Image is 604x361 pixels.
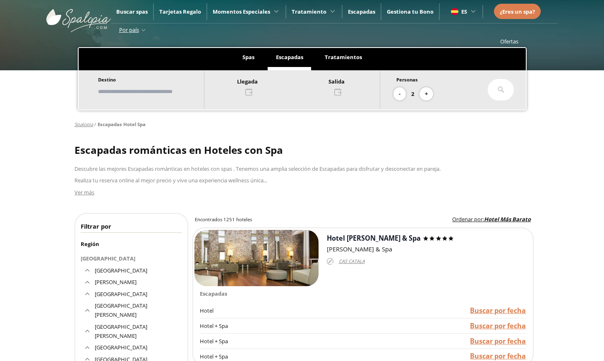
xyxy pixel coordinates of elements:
span: Spas [242,53,254,61]
div: Hotel + Spa [200,318,330,334]
h2: Encontrados 1251 hoteles [195,216,252,223]
span: Escapadas [276,53,303,61]
span: Hotel Más Barato [484,215,531,223]
a: Buscar por fecha [470,337,526,346]
span: 2 [411,89,414,98]
a: [PERSON_NAME] [95,278,137,286]
a: Ofertas [500,38,518,45]
span: Destino [98,77,116,83]
span: ¿Eres un spa? [500,8,535,15]
a: [GEOGRAPHIC_DATA][PERSON_NAME] [95,302,147,318]
a: Buscar por fecha [470,306,526,316]
a: Spalopia [74,121,93,127]
span: Región [81,240,99,248]
span: / [94,121,96,128]
span: Realiza tu reserva online al mejor precio y vive una experiencia wellness única. [74,177,265,184]
a: [GEOGRAPHIC_DATA] [95,290,147,298]
a: [GEOGRAPHIC_DATA] [95,267,147,274]
p: [GEOGRAPHIC_DATA] [81,254,182,263]
div: Hotel + Spa [200,334,330,349]
a: escapadas hotel spa [98,121,146,127]
a: Escapadas [348,8,375,15]
label: : [452,215,531,224]
a: Gestiona tu Bono [387,8,434,15]
span: Personas [396,77,418,83]
span: Hotel [PERSON_NAME] & Spa [327,234,421,243]
a: Buscar por fecha [470,351,526,361]
span: Tratamientos [325,53,362,61]
span: Descubre las mejores Escapadas románticas en hoteles con spas . Tenemos una amplia selección de E... [74,165,441,172]
span: Filtrar por [81,222,111,230]
button: Ver más [74,188,94,197]
button: + [419,87,433,101]
a: [GEOGRAPHIC_DATA] [95,344,147,351]
span: Ver más [74,189,94,196]
span: Por país [119,26,139,33]
div: Hotel [200,304,330,319]
a: ¿Eres un spa? [500,7,535,16]
button: - [393,87,406,101]
a: Buscar por fecha [470,321,526,331]
span: CAS CATALA [339,257,365,266]
img: ImgLogoSpalopia.BvClDcEz.svg [46,1,111,32]
span: Buscar por fecha [470,306,526,315]
span: Ordenar por [452,215,483,223]
a: Tarjetas Regalo [159,8,201,15]
span: Buscar por fecha [470,337,526,346]
a: [GEOGRAPHIC_DATA][PERSON_NAME] [95,323,147,339]
div: Escapadas románticas en Hoteles con Spa [74,139,530,161]
span: Escapadas [200,290,227,297]
a: Buscar spas [116,8,148,15]
div: [PERSON_NAME] & Spa [327,244,532,254]
span: .. [265,177,267,184]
